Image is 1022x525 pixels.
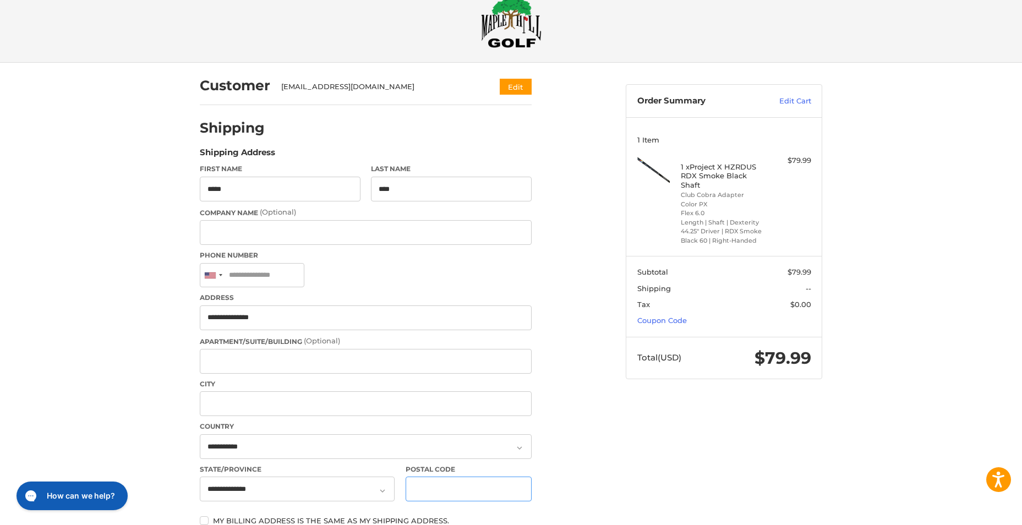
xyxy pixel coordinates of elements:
span: $79.99 [755,348,811,368]
div: United States: +1 [200,264,226,287]
span: Shipping [637,284,671,293]
a: Coupon Code [637,316,687,325]
legend: Shipping Address [200,146,275,164]
span: Total (USD) [637,352,681,363]
h2: Shipping [200,119,265,136]
small: (Optional) [260,207,296,216]
div: [EMAIL_ADDRESS][DOMAIN_NAME] [281,81,479,92]
div: $79.99 [768,155,811,166]
h3: 1 Item [637,135,811,144]
small: (Optional) [304,336,340,345]
span: $0.00 [790,300,811,309]
label: Postal Code [406,464,532,474]
label: Apartment/Suite/Building [200,336,532,347]
label: Address [200,293,532,303]
label: City [200,379,532,389]
label: State/Province [200,464,395,474]
label: Company Name [200,207,532,218]
span: Subtotal [637,267,668,276]
span: -- [806,284,811,293]
label: Last Name [371,164,532,174]
label: My billing address is the same as my shipping address. [200,516,532,525]
h2: Customer [200,77,270,94]
h3: Order Summary [637,96,756,107]
li: Flex 6.0 [681,209,765,218]
label: First Name [200,164,360,174]
iframe: Gorgias live chat messenger [11,478,131,514]
li: Color PX [681,200,765,209]
span: $79.99 [788,267,811,276]
h4: 1 x Project X HZRDUS RDX Smoke Black Shaft [681,162,765,189]
label: Country [200,422,532,431]
a: Edit Cart [756,96,811,107]
li: Club Cobra Adapter [681,190,765,200]
li: Length | Shaft | Dexterity 44.25" Driver | RDX Smoke Black 60 | Right-Handed [681,218,765,245]
span: Tax [637,300,650,309]
button: Edit [500,79,532,95]
label: Phone Number [200,250,532,260]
